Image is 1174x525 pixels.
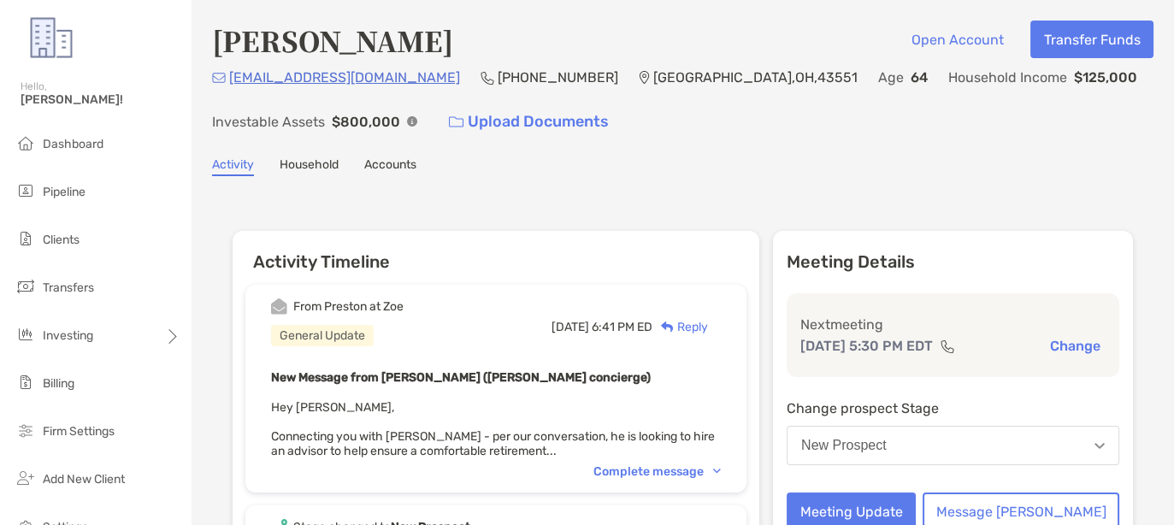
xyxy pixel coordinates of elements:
[271,298,287,315] img: Event icon
[212,111,325,133] p: Investable Assets
[800,335,933,357] p: [DATE] 5:30 PM EDT
[593,464,721,479] div: Complete message
[293,299,404,314] div: From Preston at Zoe
[15,468,36,488] img: add_new_client icon
[43,185,86,199] span: Pipeline
[481,71,494,85] img: Phone Icon
[15,228,36,249] img: clients icon
[787,426,1119,465] button: New Prospect
[661,321,674,333] img: Reply icon
[15,420,36,440] img: firm-settings icon
[43,424,115,439] span: Firm Settings
[271,370,651,385] b: New Message from [PERSON_NAME] ([PERSON_NAME] concierge)
[1074,67,1137,88] p: $125,000
[15,133,36,153] img: dashboard icon
[878,67,904,88] p: Age
[212,157,254,176] a: Activity
[15,180,36,201] img: pipeline icon
[940,339,955,353] img: communication type
[233,231,759,272] h6: Activity Timeline
[407,116,417,127] img: Info Icon
[212,21,453,60] h4: [PERSON_NAME]
[43,233,80,247] span: Clients
[787,251,1119,273] p: Meeting Details
[898,21,1017,58] button: Open Account
[212,73,226,83] img: Email Icon
[21,7,82,68] img: Zoe Logo
[713,469,721,474] img: Chevron icon
[911,67,928,88] p: 64
[787,398,1119,419] p: Change prospect Stage
[271,325,374,346] div: General Update
[15,276,36,297] img: transfers icon
[43,376,74,391] span: Billing
[332,111,400,133] p: $800,000
[1045,337,1106,355] button: Change
[21,92,180,107] span: [PERSON_NAME]!
[552,320,589,334] span: [DATE]
[280,157,339,176] a: Household
[271,400,715,458] span: Hey [PERSON_NAME], Connecting you with [PERSON_NAME] - per our conversation, he is looking to hir...
[364,157,416,176] a: Accounts
[639,71,650,85] img: Location Icon
[498,67,618,88] p: [PHONE_NUMBER]
[43,280,94,295] span: Transfers
[1030,21,1153,58] button: Transfer Funds
[15,324,36,345] img: investing icon
[1094,443,1105,449] img: Open dropdown arrow
[801,438,887,453] div: New Prospect
[15,372,36,392] img: billing icon
[592,320,652,334] span: 6:41 PM ED
[43,137,103,151] span: Dashboard
[43,472,125,487] span: Add New Client
[438,103,620,140] a: Upload Documents
[43,328,93,343] span: Investing
[800,314,1106,335] p: Next meeting
[449,116,463,128] img: button icon
[653,67,858,88] p: [GEOGRAPHIC_DATA] , OH , 43551
[229,67,460,88] p: [EMAIL_ADDRESS][DOMAIN_NAME]
[948,67,1067,88] p: Household Income
[652,318,708,336] div: Reply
